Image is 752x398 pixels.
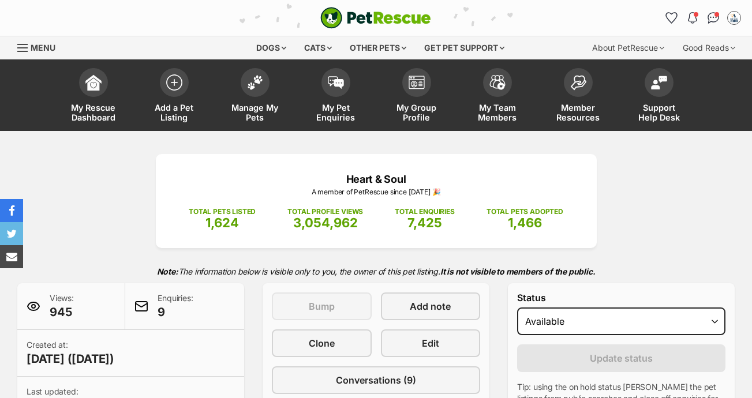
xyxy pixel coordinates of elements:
span: Update status [590,351,653,365]
a: Conversations (9) [272,366,480,394]
img: pet-enquiries-icon-7e3ad2cf08bfb03b45e93fb7055b45f3efa6380592205ae92323e6603595dc1f.svg [328,76,344,89]
button: Notifications [683,9,702,27]
span: [DATE] ([DATE]) [27,351,114,367]
a: Clone [272,329,372,357]
img: logo-cat-932fe2b9b8326f06289b0f2fb663e598f794de774fb13d1741a6617ecf9a85b4.svg [320,7,431,29]
a: My Group Profile [376,62,457,131]
div: Other pets [342,36,414,59]
span: Member Resources [552,103,604,122]
img: notifications-46538b983faf8c2785f20acdc204bb7945ddae34d4c08c2a6579f10ce5e182be.svg [688,12,697,24]
span: Support Help Desk [633,103,685,122]
span: Bump [309,299,335,313]
img: Megan Ostwald profile pic [728,12,740,24]
img: dashboard-icon-eb2f2d2d3e046f16d808141f083e7271f6b2e854fb5c12c21221c1fb7104beca.svg [85,74,102,91]
a: Edit [381,329,481,357]
span: My Rescue Dashboard [68,103,119,122]
img: member-resources-icon-8e73f808a243e03378d46382f2149f9095a855e16c252ad45f914b54edf8863c.svg [570,75,586,91]
a: Add a Pet Listing [134,62,215,131]
span: 945 [50,304,74,320]
p: TOTAL PETS LISTED [189,206,256,217]
img: group-profile-icon-3fa3cf56718a62981997c0bc7e787c4b2cf8bcc04b72c1350f741eb67cf2f40e.svg [409,76,425,89]
p: A member of PetRescue since [DATE] 🎉 [173,187,579,197]
strong: It is not visible to members of the public. [440,266,596,276]
div: About PetRescue [584,36,672,59]
span: Menu [31,43,55,52]
span: My Group Profile [391,103,443,122]
img: add-pet-listing-icon-0afa8454b4691262ce3f59096e99ab1cd57d4a30225e0717b998d2c9b9846f56.svg [166,74,182,91]
a: Support Help Desk [619,62,699,131]
a: My Team Members [457,62,538,131]
a: Manage My Pets [215,62,295,131]
img: manage-my-pets-icon-02211641906a0b7f246fdf0571729dbe1e7629f14944591b6c1af311fb30b64b.svg [247,75,263,90]
div: Cats [296,36,340,59]
p: TOTAL ENQUIRIES [395,206,454,217]
span: Clone [309,336,335,350]
a: My Rescue Dashboard [53,62,134,131]
strong: Note: [157,266,178,276]
a: Menu [17,36,63,57]
span: 1,466 [508,215,542,230]
span: My Pet Enquiries [310,103,362,122]
p: Created at: [27,339,114,367]
p: The information below is visible only to you, the owner of this pet listing. [17,260,735,283]
span: Add note [410,299,451,313]
div: Good Reads [675,36,743,59]
img: chat-41dd97257d64d25036548639549fe6c8038ab92f7586957e7f3b1b290dea8141.svg [708,12,720,24]
span: 1,624 [205,215,239,230]
p: Heart & Soul [173,171,579,187]
a: Add note [381,292,481,320]
p: TOTAL PROFILE VIEWS [287,206,363,217]
span: 3,054,962 [293,215,358,230]
a: Conversations [704,9,723,27]
a: PetRescue [320,7,431,29]
span: Edit [422,336,439,350]
span: Add a Pet Listing [148,103,200,122]
a: My Pet Enquiries [295,62,376,131]
span: Conversations (9) [336,373,416,387]
p: TOTAL PETS ADOPTED [487,206,563,217]
span: Manage My Pets [229,103,281,122]
label: Status [517,292,725,303]
span: My Team Members [472,103,523,122]
a: Member Resources [538,62,619,131]
button: My account [725,9,743,27]
button: Bump [272,292,372,320]
ul: Account quick links [663,9,743,27]
button: Update status [517,344,725,372]
span: 7,425 [407,215,442,230]
img: help-desk-icon-fdf02630f3aa405de69fd3d07c3f3aa587a6932b1a1747fa1d2bba05be0121f9.svg [651,76,667,89]
span: 9 [158,304,193,320]
div: Get pet support [416,36,512,59]
p: Views: [50,292,74,320]
img: team-members-icon-5396bd8760b3fe7c0b43da4ab00e1e3bb1a5d9ba89233759b79545d2d3fc5d0d.svg [489,75,506,90]
a: Favourites [663,9,681,27]
p: Enquiries: [158,292,193,320]
div: Dogs [248,36,294,59]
